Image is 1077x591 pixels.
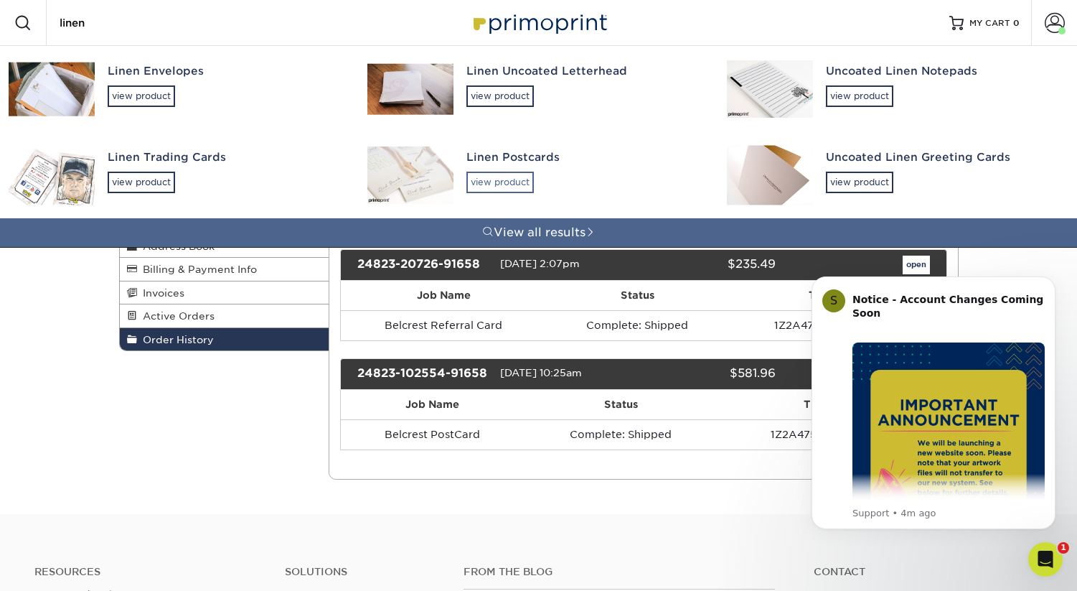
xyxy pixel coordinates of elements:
[120,281,329,304] a: Invoices
[718,390,946,419] th: Tracking #
[285,566,442,578] h4: Solutions
[58,14,198,32] input: SEARCH PRODUCTS.....
[826,149,1060,166] div: Uncoated Linen Greeting Cards
[341,419,524,450] td: Belcrest PostCard
[718,132,1077,218] a: Uncoated Linen Greeting Cardsview product
[524,390,718,419] th: Status
[727,145,813,205] img: Uncoated Linen Greeting Cards
[120,328,329,350] a: Order History
[108,172,175,193] div: view product
[137,287,184,299] span: Invoices
[137,264,257,275] span: Billing & Payment Info
[826,172,893,193] div: view product
[547,281,728,310] th: Status
[367,146,453,204] img: Linen Postcards
[718,419,946,450] td: 1Z2A47560340608701
[367,64,453,115] img: Linen Uncoated Letterhead
[9,62,95,116] img: Linen Envelopes
[347,365,500,383] div: 24823-102554-91658
[633,365,786,383] div: $581.96
[108,63,342,80] div: Linen Envelopes
[718,46,1077,132] a: Uncoated Linen Notepadsview product
[466,149,700,166] div: Linen Postcards
[1028,542,1063,577] iframe: Intercom live chat
[500,367,582,378] span: [DATE] 10:25am
[728,281,946,310] th: Tracking #
[466,172,534,193] div: view product
[903,256,930,274] a: open
[1058,542,1069,554] span: 1
[467,7,611,38] img: Primoprint
[347,256,500,274] div: 24823-20726-91658
[524,419,718,450] td: Complete: Shipped
[137,241,215,252] span: Address Book
[464,566,775,578] h4: From the Blog
[137,334,214,345] span: Order History
[9,145,95,205] img: Linen Trading Cards
[341,390,524,419] th: Job Name
[341,310,547,340] td: Belcrest Referral Card
[108,85,175,107] div: view product
[826,85,893,107] div: view product
[120,258,329,281] a: Billing & Payment Info
[727,60,813,118] img: Uncoated Linen Notepads
[969,17,1010,29] span: MY CART
[826,63,1060,80] div: Uncoated Linen Notepads
[34,566,263,578] h4: Resources
[359,132,718,218] a: Linen Postcardsview product
[120,304,329,327] a: Active Orders
[790,259,1077,584] iframe: Intercom notifications message
[108,149,342,166] div: Linen Trading Cards
[633,256,786,274] div: $235.49
[466,85,534,107] div: view product
[466,63,700,80] div: Linen Uncoated Letterhead
[341,281,547,310] th: Job Name
[500,258,580,269] span: [DATE] 2:07pm
[547,310,728,340] td: Complete: Shipped
[1013,18,1020,28] span: 0
[359,46,718,132] a: Linen Uncoated Letterheadview product
[137,310,215,322] span: Active Orders
[728,310,946,340] td: 1Z2A47560340626049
